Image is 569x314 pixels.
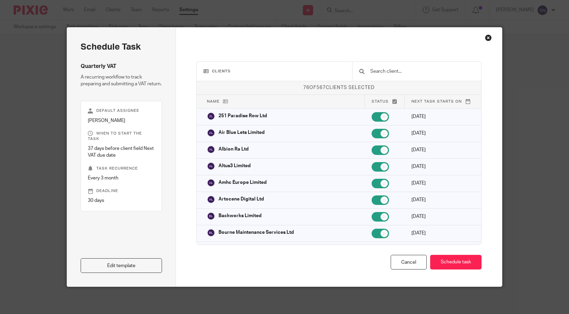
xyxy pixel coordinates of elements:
[197,84,482,91] p: of clients selected
[207,195,215,204] img: svg%3E
[88,197,155,204] p: 30 days
[88,175,155,181] p: Every 3 month
[207,212,215,220] img: svg%3E
[316,85,326,90] span: 567
[207,112,215,120] img: svg%3E
[485,34,492,41] div: Close this dialog window
[207,162,215,170] img: svg%3E
[218,196,264,203] p: Artocene Digital Ltd
[88,145,155,159] p: 37 days before client field Next VAT due date
[81,41,162,53] h2: Schedule task
[207,129,215,137] img: svg%3E
[430,255,482,269] button: Schedule task
[207,179,215,187] img: svg%3E
[411,113,471,120] p: [DATE]
[204,69,346,74] h3: Clients
[88,108,155,114] p: Default assignee
[218,129,265,136] p: Air Blue Lets Limited
[218,112,267,119] p: 251 Paradise Row Ltd
[207,145,215,154] img: svg%3E
[411,230,471,237] p: [DATE]
[81,258,162,273] a: Edit template
[218,212,262,219] p: Backworks Limited
[411,213,471,220] p: [DATE]
[411,180,471,187] p: [DATE]
[411,146,471,153] p: [DATE]
[218,146,249,153] p: Albion Ra Ltd
[207,99,358,104] p: Name
[411,196,471,203] p: [DATE]
[372,99,397,104] p: Status
[391,255,427,269] div: Cancel
[411,130,471,137] p: [DATE]
[207,229,215,237] img: svg%3E
[88,166,155,171] p: Task recurrence
[411,163,471,170] p: [DATE]
[88,131,155,142] p: When to start the task
[81,63,162,70] h4: Quarterly VAT
[218,229,294,236] p: Bourne Maintenance Services Ltd
[218,179,267,186] p: Amhc Europe Limited
[88,188,155,194] p: Deadline
[218,162,251,169] p: Altus3 Limited
[303,85,309,90] span: 76
[370,68,474,75] input: Search client...
[81,74,162,88] p: A recurring workflow to track preparing and submitting a VAT return.
[411,99,471,104] p: Next task starts on
[88,117,155,124] p: [PERSON_NAME]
